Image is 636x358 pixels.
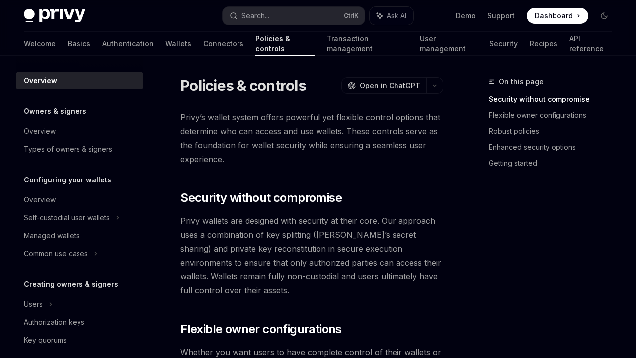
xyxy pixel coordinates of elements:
[489,139,620,155] a: Enhanced security options
[24,248,88,260] div: Common use cases
[489,155,620,171] a: Getting started
[530,32,557,56] a: Recipes
[24,174,111,186] h5: Configuring your wallets
[16,331,143,349] a: Key quorums
[489,91,620,107] a: Security without compromise
[596,8,612,24] button: Toggle dark mode
[420,32,477,56] a: User management
[180,190,342,206] span: Security without compromise
[499,76,544,88] span: On this page
[255,32,315,56] a: Policies & controls
[68,32,90,56] a: Basics
[24,212,110,224] div: Self-custodial user wallets
[24,194,56,206] div: Overview
[456,11,476,21] a: Demo
[24,105,86,117] h5: Owners & signers
[24,32,56,56] a: Welcome
[16,227,143,245] a: Managed wallets
[24,298,43,310] div: Users
[527,8,588,24] a: Dashboard
[203,32,243,56] a: Connectors
[24,125,56,137] div: Overview
[24,143,112,155] div: Types of owners & signers
[370,7,413,25] button: Ask AI
[487,11,515,21] a: Support
[165,32,191,56] a: Wallets
[489,123,620,139] a: Robust policies
[223,7,365,25] button: Search...CtrlK
[102,32,154,56] a: Authentication
[344,12,359,20] span: Ctrl K
[24,75,57,87] div: Overview
[360,81,420,90] span: Open in ChatGPT
[489,107,620,123] a: Flexible owner configurations
[569,32,612,56] a: API reference
[180,214,443,297] span: Privy wallets are designed with security at their core. Our approach uses a combination of key sp...
[535,11,573,21] span: Dashboard
[489,32,518,56] a: Security
[241,10,269,22] div: Search...
[180,77,306,94] h1: Policies & controls
[16,122,143,140] a: Overview
[16,72,143,89] a: Overview
[24,316,84,328] div: Authorization keys
[24,9,85,23] img: dark logo
[16,191,143,209] a: Overview
[180,110,443,166] span: Privy’s wallet system offers powerful yet flexible control options that determine who can access ...
[16,313,143,331] a: Authorization keys
[24,230,79,242] div: Managed wallets
[24,278,118,290] h5: Creating owners & signers
[24,334,67,346] div: Key quorums
[341,77,426,94] button: Open in ChatGPT
[327,32,408,56] a: Transaction management
[387,11,406,21] span: Ask AI
[180,321,342,337] span: Flexible owner configurations
[16,140,143,158] a: Types of owners & signers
